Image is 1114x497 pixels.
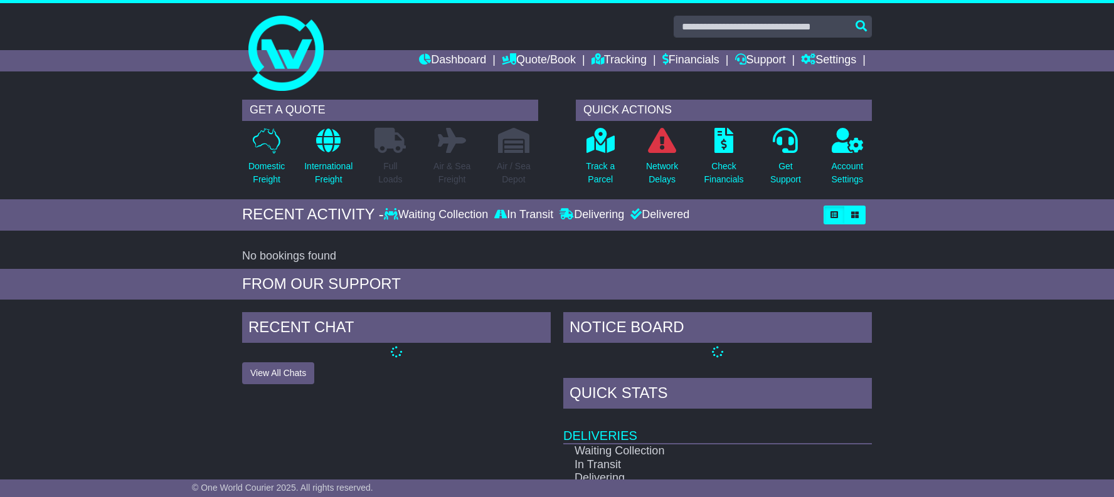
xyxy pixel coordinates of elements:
[433,160,470,186] p: Air & Sea Freight
[248,127,285,193] a: DomesticFreight
[735,50,786,71] a: Support
[586,160,615,186] p: Track a Parcel
[242,206,384,224] div: RECENT ACTIVITY -
[704,160,744,186] p: Check Financials
[491,208,556,222] div: In Transit
[576,100,872,121] div: QUICK ACTIONS
[646,160,678,186] p: Network Delays
[419,50,486,71] a: Dashboard
[374,160,406,186] p: Full Loads
[563,312,872,346] div: NOTICE BOARD
[770,160,801,186] p: Get Support
[563,458,827,472] td: In Transit
[304,127,353,193] a: InternationalFreight
[192,483,373,493] span: © One World Courier 2025. All rights reserved.
[831,127,864,193] a: AccountSettings
[248,160,285,186] p: Domestic Freight
[242,275,872,293] div: FROM OUR SUPPORT
[384,208,491,222] div: Waiting Collection
[801,50,856,71] a: Settings
[585,127,615,193] a: Track aParcel
[556,208,627,222] div: Delivering
[563,444,827,458] td: Waiting Collection
[563,412,872,444] td: Deliveries
[563,378,872,412] div: Quick Stats
[502,50,576,71] a: Quote/Book
[563,471,827,485] td: Delivering
[645,127,679,193] a: NetworkDelays
[662,50,719,71] a: Financials
[591,50,647,71] a: Tracking
[832,160,864,186] p: Account Settings
[770,127,802,193] a: GetSupport
[497,160,531,186] p: Air / Sea Depot
[704,127,745,193] a: CheckFinancials
[627,208,689,222] div: Delivered
[304,160,353,186] p: International Freight
[242,362,314,384] button: View All Chats
[242,100,538,121] div: GET A QUOTE
[242,312,551,346] div: RECENT CHAT
[242,249,872,263] div: No bookings found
